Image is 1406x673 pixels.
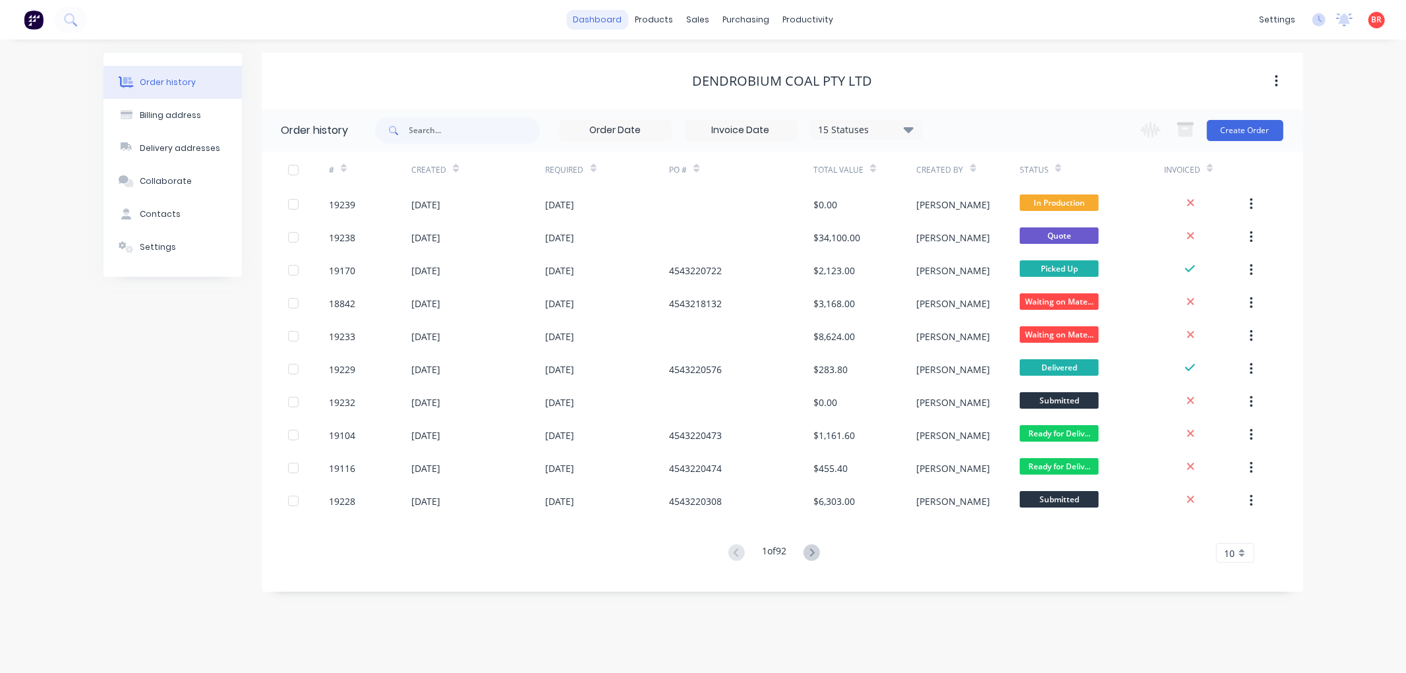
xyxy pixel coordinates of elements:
[103,66,242,99] button: Order history
[546,461,575,475] div: [DATE]
[813,297,855,310] div: $3,168.00
[680,10,716,30] div: sales
[24,10,44,30] img: Factory
[628,10,680,30] div: products
[103,198,242,231] button: Contacts
[692,73,872,89] div: Dendrobium Coal Pty Ltd
[411,330,440,343] div: [DATE]
[103,231,242,264] button: Settings
[140,241,176,253] div: Settings
[762,544,786,563] div: 1 of 92
[1207,120,1283,141] button: Create Order
[546,297,575,310] div: [DATE]
[329,363,355,376] div: 19229
[669,297,722,310] div: 4543218132
[813,363,848,376] div: $283.80
[1164,164,1200,176] div: Invoiced
[411,152,545,188] div: Created
[669,152,813,188] div: PO #
[1020,194,1099,211] span: In Production
[329,198,355,212] div: 19239
[686,121,796,140] input: Invoice Date
[411,428,440,442] div: [DATE]
[1020,152,1164,188] div: Status
[669,461,722,475] div: 4543220474
[669,494,722,508] div: 4543220308
[1252,10,1302,30] div: settings
[411,231,440,245] div: [DATE]
[329,164,334,176] div: #
[1020,392,1099,409] span: Submitted
[1020,458,1099,475] span: Ready for Deliv...
[813,264,855,278] div: $2,123.00
[546,395,575,409] div: [DATE]
[669,428,722,442] div: 4543220473
[1020,491,1099,508] span: Submitted
[813,395,837,409] div: $0.00
[813,494,855,508] div: $6,303.00
[411,395,440,409] div: [DATE]
[1020,425,1099,442] span: Ready for Deliv...
[329,461,355,475] div: 19116
[917,428,991,442] div: [PERSON_NAME]
[140,109,201,121] div: Billing address
[716,10,776,30] div: purchasing
[917,395,991,409] div: [PERSON_NAME]
[1020,359,1099,376] span: Delivered
[917,231,991,245] div: [PERSON_NAME]
[329,428,355,442] div: 19104
[140,208,181,220] div: Contacts
[917,494,991,508] div: [PERSON_NAME]
[669,264,722,278] div: 4543220722
[1225,546,1235,560] span: 10
[411,264,440,278] div: [DATE]
[411,363,440,376] div: [DATE]
[546,363,575,376] div: [DATE]
[281,123,349,138] div: Order history
[669,164,687,176] div: PO #
[329,494,355,508] div: 19228
[329,395,355,409] div: 19232
[140,142,220,154] div: Delivery addresses
[917,164,964,176] div: Created By
[329,330,355,343] div: 19233
[917,297,991,310] div: [PERSON_NAME]
[1164,152,1246,188] div: Invoiced
[1372,14,1382,26] span: BR
[566,10,628,30] a: dashboard
[917,264,991,278] div: [PERSON_NAME]
[546,198,575,212] div: [DATE]
[669,363,722,376] div: 4543220576
[103,99,242,132] button: Billing address
[329,231,355,245] div: 19238
[813,164,864,176] div: Total Value
[546,152,670,188] div: Required
[140,175,192,187] div: Collaborate
[546,330,575,343] div: [DATE]
[1020,326,1099,343] span: Waiting on Mate...
[411,198,440,212] div: [DATE]
[546,231,575,245] div: [DATE]
[140,76,196,88] div: Order history
[1020,227,1099,244] span: Quote
[103,132,242,165] button: Delivery addresses
[917,363,991,376] div: [PERSON_NAME]
[103,165,242,198] button: Collaborate
[917,461,991,475] div: [PERSON_NAME]
[813,152,916,188] div: Total Value
[411,297,440,310] div: [DATE]
[329,297,355,310] div: 18842
[917,198,991,212] div: [PERSON_NAME]
[411,164,446,176] div: Created
[813,461,848,475] div: $455.40
[917,152,1020,188] div: Created By
[776,10,840,30] div: productivity
[813,428,855,442] div: $1,161.60
[1020,164,1049,176] div: Status
[1020,293,1099,310] span: Waiting on Mate...
[813,231,860,245] div: $34,100.00
[409,117,540,144] input: Search...
[811,123,922,137] div: 15 Statuses
[813,330,855,343] div: $8,624.00
[1020,260,1099,277] span: Picked Up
